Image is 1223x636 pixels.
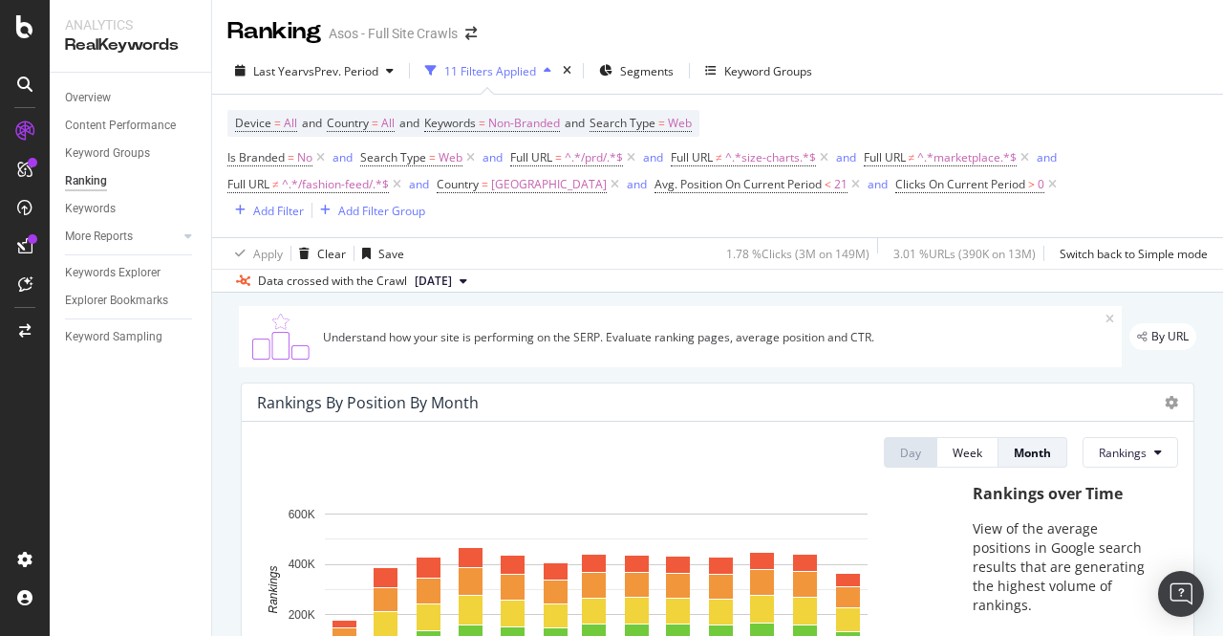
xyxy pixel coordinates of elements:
[227,15,321,48] div: Ranking
[65,143,150,164] div: Keyword Groups
[333,148,353,166] button: and
[227,199,304,222] button: Add Filter
[620,63,674,79] span: Segments
[716,149,722,165] span: ≠
[65,227,133,247] div: More Reports
[407,270,475,293] button: [DATE]
[479,115,485,131] span: =
[1158,571,1204,617] div: Open Intercom Messenger
[627,176,647,192] div: and
[868,175,888,193] button: and
[627,175,647,193] button: and
[227,176,269,192] span: Full URL
[274,115,281,131] span: =
[329,24,458,43] div: Asos - Full Site Crawls
[953,445,982,461] div: Week
[1052,238,1208,269] button: Switch back to Simple mode
[65,88,111,108] div: Overview
[247,314,315,360] img: C0S+odjvPe+dCwPhcw0W2jU4KOcefU0IcxbkVEfgJ6Ft4vBgsVVQAAAABJRU5ErkJggg==
[65,291,168,311] div: Explorer Bookmarks
[439,144,462,171] span: Web
[1151,331,1189,342] span: By URL
[409,176,429,192] div: and
[483,149,503,165] div: and
[836,148,856,166] button: and
[65,34,196,56] div: RealKeywords
[658,115,665,131] span: =
[302,115,322,131] span: and
[65,143,198,164] a: Keyword Groups
[312,199,425,222] button: Add Filter Group
[973,483,1159,505] div: Rankings over Time
[1037,148,1057,166] button: and
[338,203,425,219] div: Add Filter Group
[415,273,452,290] span: 2025 Sep. 16th
[253,63,303,79] span: Last Year
[65,88,198,108] a: Overview
[289,559,315,572] text: 400K
[258,273,407,290] div: Data crossed with the Crawl
[893,246,1036,262] div: 3.01 % URLs ( 390K on 13M )
[354,238,404,269] button: Save
[895,176,1025,192] span: Clicks On Current Period
[267,566,280,614] text: Rankings
[418,55,559,86] button: 11 Filters Applied
[1038,171,1044,198] span: 0
[590,115,655,131] span: Search Type
[424,115,476,131] span: Keywords
[323,329,1105,345] div: Understand how your site is performing on the SERP. Evaluate ranking pages, average position and ...
[288,149,294,165] span: =
[884,437,937,468] button: Day
[65,171,198,191] a: Ranking
[834,171,848,198] span: 21
[282,171,389,198] span: ^.*/fashion-feed/.*$
[65,327,198,347] a: Keyword Sampling
[65,171,107,191] div: Ranking
[555,149,562,165] span: =
[65,199,116,219] div: Keywords
[488,110,560,137] span: Non-Branded
[65,116,176,136] div: Content Performance
[378,246,404,262] div: Save
[65,327,162,347] div: Keyword Sampling
[65,15,196,34] div: Analytics
[836,149,856,165] div: and
[65,291,198,311] a: Explorer Bookmarks
[1028,176,1035,192] span: >
[482,176,488,192] span: =
[725,144,816,171] span: ^.*size-charts.*$
[303,63,378,79] span: vs Prev. Period
[444,63,536,79] div: 11 Filters Applied
[643,149,663,165] div: and
[289,508,315,521] text: 600K
[1037,149,1057,165] div: and
[565,115,585,131] span: and
[491,171,607,198] span: [GEOGRAPHIC_DATA]
[565,144,623,171] span: ^.*/prd/.*$
[697,55,820,86] button: Keyword Groups
[297,144,312,171] span: No
[227,238,283,269] button: Apply
[253,246,283,262] div: Apply
[253,203,304,219] div: Add Filter
[333,149,353,165] div: and
[483,148,503,166] button: and
[372,115,378,131] span: =
[726,246,869,262] div: 1.78 % Clicks ( 3M on 149M )
[65,116,198,136] a: Content Performance
[65,263,161,283] div: Keywords Explorer
[65,199,198,219] a: Keywords
[409,175,429,193] button: and
[272,176,279,192] span: ≠
[235,115,271,131] span: Device
[668,110,692,137] span: Web
[429,149,436,165] span: =
[381,110,395,137] span: All
[643,148,663,166] button: and
[559,61,575,80] div: times
[289,608,315,622] text: 200K
[868,176,888,192] div: and
[671,149,713,165] span: Full URL
[937,437,998,468] button: Week
[284,110,297,137] span: All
